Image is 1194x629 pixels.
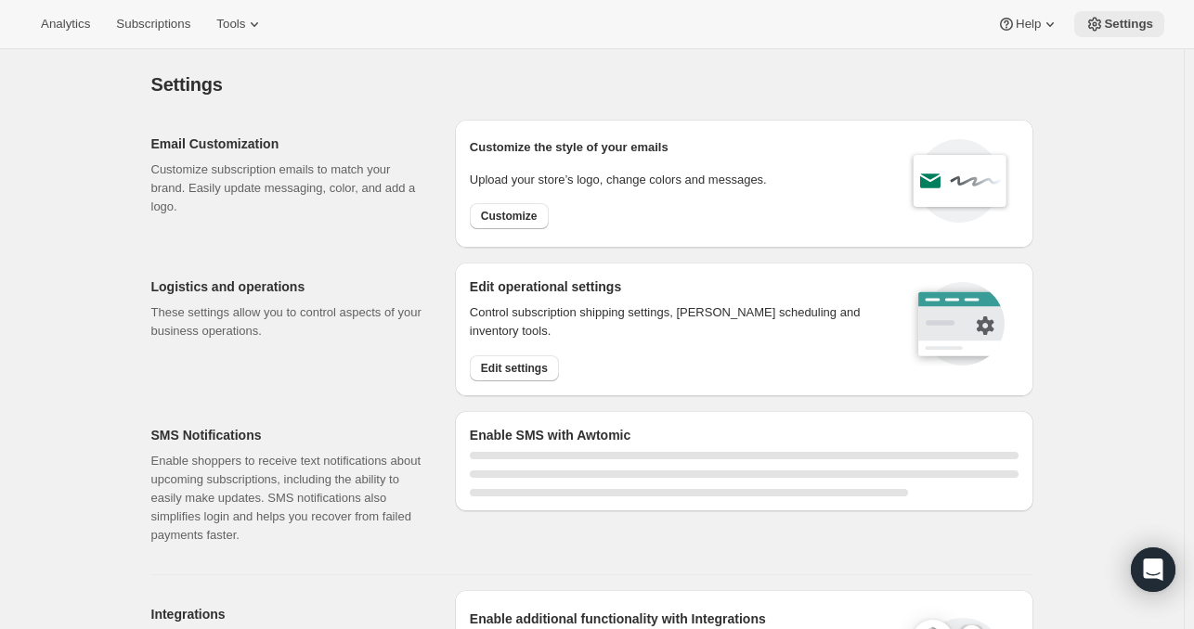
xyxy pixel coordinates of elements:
[470,138,668,157] p: Customize the style of your emails
[216,17,245,32] span: Tools
[470,277,885,296] h2: Edit operational settings
[470,355,559,381] button: Edit settings
[470,171,767,189] p: Upload your store’s logo, change colors and messages.
[151,160,425,216] p: Customize subscription emails to match your brand. Easily update messaging, color, and add a logo.
[151,426,425,444] h2: SMS Notifications
[151,74,223,95] span: Settings
[1074,11,1164,37] button: Settings
[151,135,425,153] h2: Email Customization
[30,11,101,37] button: Analytics
[481,361,548,376] span: Edit settings
[116,17,190,32] span: Subscriptions
[1131,547,1175,592] div: Open Intercom Messenger
[470,610,893,628] h2: Enable additional functionality with Integrations
[151,303,425,340] p: These settings allow you to control aspects of your business operations.
[205,11,275,37] button: Tools
[151,452,425,545] p: Enable shoppers to receive text notifications about upcoming subscriptions, including the ability...
[481,209,538,224] span: Customize
[470,303,885,340] p: Control subscription shipping settings, [PERSON_NAME] scheduling and inventory tools.
[986,11,1071,37] button: Help
[151,277,425,296] h2: Logistics and operations
[1016,17,1041,32] span: Help
[151,605,425,623] h2: Integrations
[470,426,1019,444] h2: Enable SMS with Awtomic
[105,11,201,37] button: Subscriptions
[41,17,90,32] span: Analytics
[470,203,549,229] button: Customize
[1104,17,1153,32] span: Settings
